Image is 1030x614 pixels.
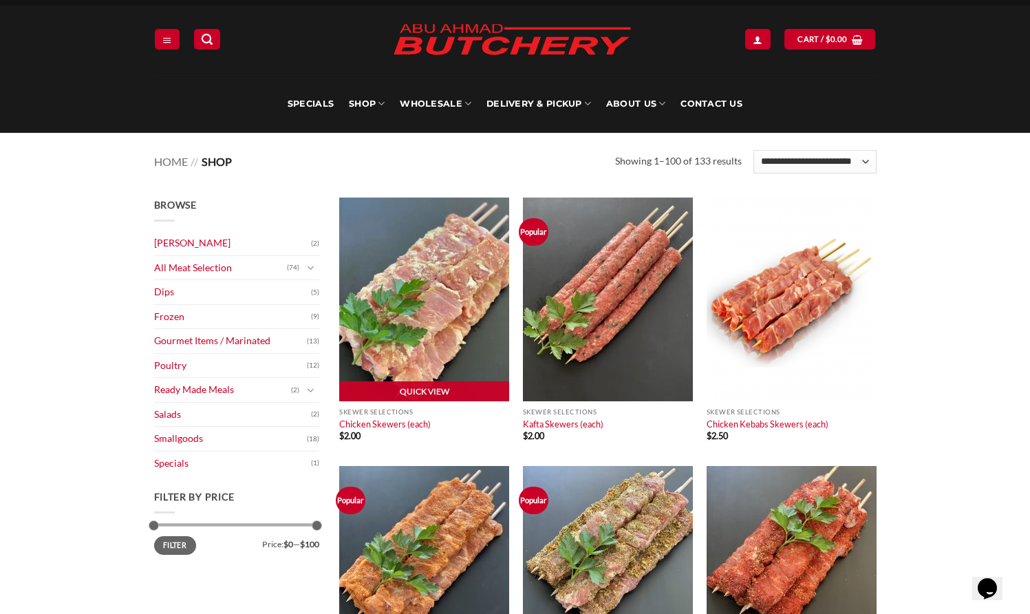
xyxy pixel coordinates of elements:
img: Abu Ahmad Butchery [381,14,643,67]
span: (74) [287,257,299,278]
a: Smallgoods [154,427,307,451]
a: Menu [155,29,180,49]
span: (13) [307,331,319,352]
span: $ [523,430,528,441]
span: (12) [307,355,319,376]
span: (2) [291,380,299,401]
span: (2) [311,233,319,254]
span: Filter by price [154,491,235,502]
bdi: 2.50 [707,430,728,441]
a: View cart [784,29,875,49]
a: Quick View [339,381,509,402]
div: Price: — [154,536,319,549]
a: Gourmet Items / Marinated [154,329,307,353]
bdi: 2.00 [523,430,544,441]
span: // [191,155,198,168]
a: Home [154,155,188,168]
img: Kafta Skewers [523,198,693,401]
button: Toggle [303,383,319,398]
span: (18) [307,429,319,449]
span: Cart / [797,33,847,45]
span: Browse [154,199,197,211]
a: Contact Us [680,75,742,133]
a: Dips [154,280,311,304]
a: Kafta Skewers (each) [523,419,603,430]
p: Skewer Selections [707,408,877,416]
a: Specials [288,75,334,133]
a: Search [194,29,220,49]
button: Toggle [303,260,319,275]
span: (5) [311,282,319,303]
a: Salads [154,403,311,427]
span: $100 [300,539,319,549]
span: $ [826,33,830,45]
img: Chicken Kebabs Skewers [707,198,877,401]
p: Skewer Selections [523,408,693,416]
a: Poultry [154,354,307,378]
p: Showing 1–100 of 133 results [615,153,742,169]
a: Specials [154,452,311,476]
a: Delivery & Pickup [486,75,591,133]
a: SHOP [349,75,385,133]
span: $0 [283,539,293,549]
span: $ [339,430,344,441]
bdi: 2.00 [339,430,361,441]
span: (9) [311,306,319,327]
a: Frozen [154,305,311,329]
iframe: chat widget [972,559,1016,600]
a: Chicken Kebabs Skewers (each) [707,419,828,430]
img: Chicken Skewers [339,198,509,401]
a: Login [745,29,770,49]
span: $ [707,430,711,441]
a: Ready Made Meals [154,378,291,402]
span: Shop [202,155,232,168]
select: Shop order [753,150,876,173]
p: Skewer Selections [339,408,509,416]
a: [PERSON_NAME] [154,231,311,255]
a: About Us [606,75,665,133]
a: Wholesale [400,75,471,133]
button: Filter [154,536,196,555]
span: (2) [311,404,319,425]
bdi: 0.00 [826,34,848,43]
a: All Meat Selection [154,256,287,280]
span: (1) [311,453,319,474]
a: Chicken Skewers (each) [339,419,431,430]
